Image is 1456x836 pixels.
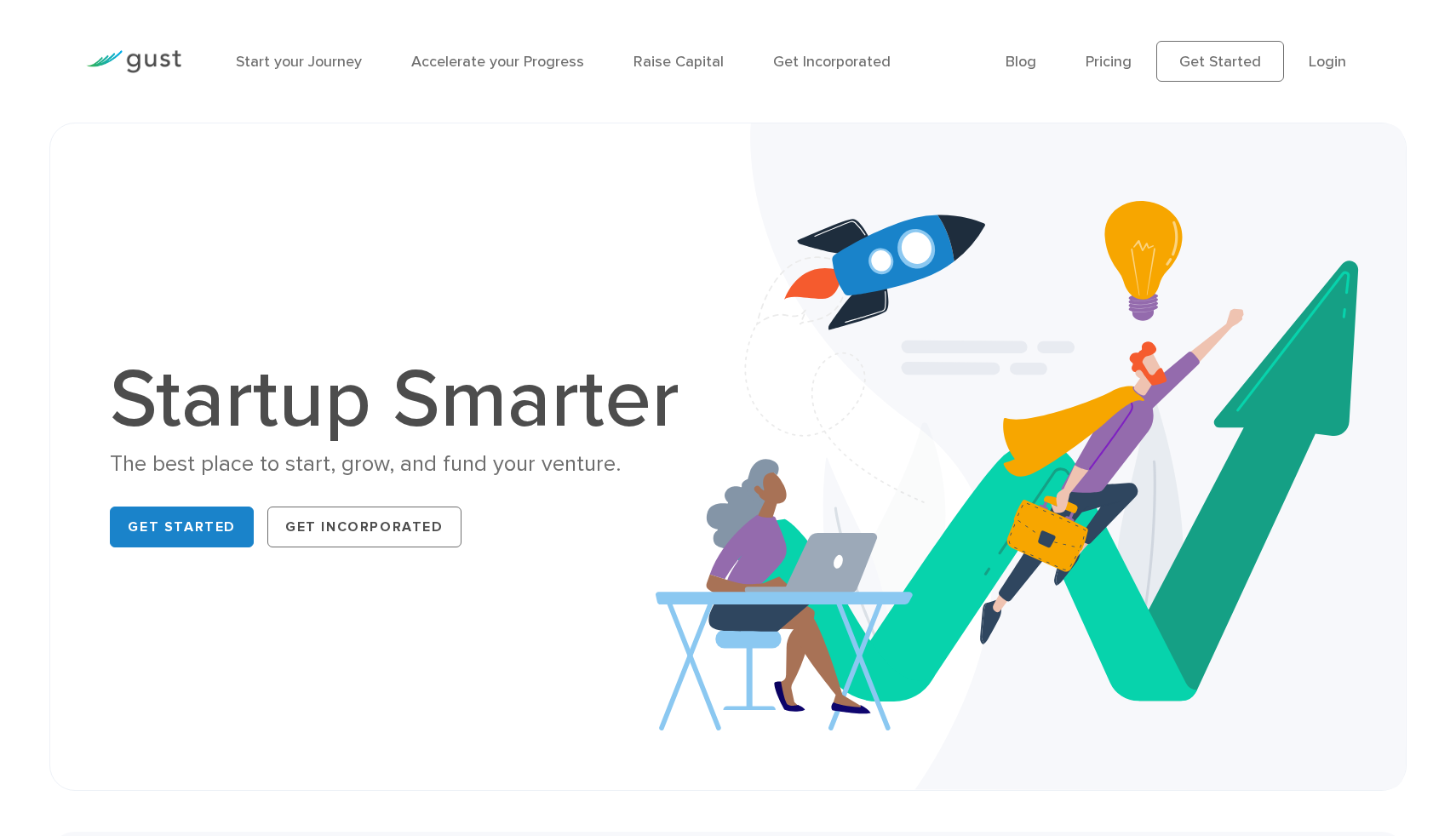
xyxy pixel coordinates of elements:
h1: Startup Smarter [110,359,697,441]
a: Login [1309,53,1346,71]
a: Accelerate your Progress [411,53,584,71]
div: The best place to start, grow, and fund your venture. [110,449,697,479]
a: Pricing [1086,53,1132,71]
a: Get Started [110,507,254,547]
img: Gust Logo [86,50,181,73]
a: Blog [1006,53,1036,71]
a: Raise Capital [633,53,724,71]
a: Start your Journey [236,53,362,71]
img: Startup Smarter Hero [656,123,1406,790]
a: Get Started [1156,41,1284,82]
a: Get Incorporated [267,507,461,547]
a: Get Incorporated [773,53,891,71]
